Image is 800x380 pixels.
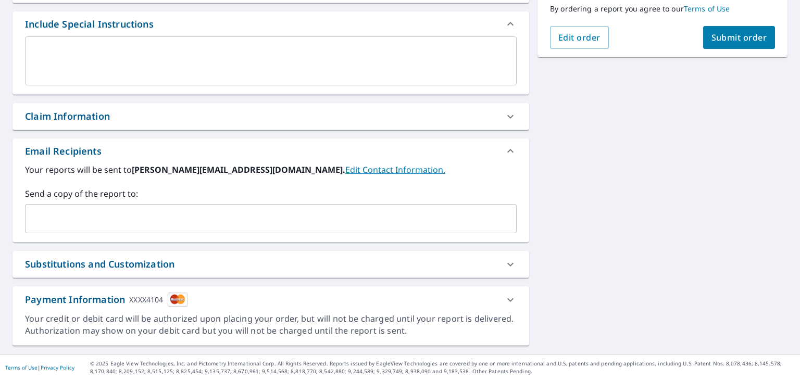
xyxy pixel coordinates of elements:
[684,4,730,14] a: Terms of Use
[703,26,776,49] button: Submit order
[25,313,517,337] div: Your credit or debit card will be authorized upon placing your order, but will not be charged unt...
[129,293,163,307] div: XXXX4104
[5,364,37,371] a: Terms of Use
[12,286,529,313] div: Payment InformationXXXX4104cardImage
[25,293,187,307] div: Payment Information
[25,257,174,271] div: Substitutions and Customization
[550,4,775,14] p: By ordering a report you agree to our
[12,251,529,277] div: Substitutions and Customization
[12,11,529,36] div: Include Special Instructions
[132,164,345,175] b: [PERSON_NAME][EMAIL_ADDRESS][DOMAIN_NAME].
[90,360,795,375] p: © 2025 Eagle View Technologies, Inc. and Pictometry International Corp. All Rights Reserved. Repo...
[345,164,445,175] a: EditContactInfo
[25,163,517,176] label: Your reports will be sent to
[25,187,517,200] label: Send a copy of the report to:
[558,32,601,43] span: Edit order
[25,109,110,123] div: Claim Information
[25,17,154,31] div: Include Special Instructions
[5,364,74,371] p: |
[550,26,609,49] button: Edit order
[168,293,187,307] img: cardImage
[25,144,102,158] div: Email Recipients
[711,32,767,43] span: Submit order
[12,103,529,130] div: Claim Information
[41,364,74,371] a: Privacy Policy
[12,138,529,163] div: Email Recipients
